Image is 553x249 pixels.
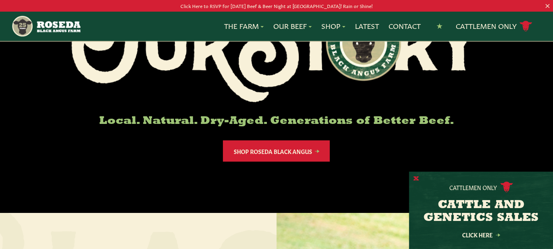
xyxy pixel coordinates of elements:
[223,140,330,162] a: Shop Roseda Black Angus
[419,199,543,225] h3: CATTLE AND GENETICS SALES
[11,15,80,38] img: https://roseda.com/wp-content/uploads/2021/05/roseda-25-header.png
[455,19,532,33] a: Cattlemen Only
[449,183,497,191] p: Cattlemen Only
[224,21,264,31] a: The Farm
[28,2,525,10] p: Click Here to RSVP for [DATE] Beef & Beer Night at [GEOGRAPHIC_DATA]! Rain or Shine!
[355,21,379,31] a: Latest
[389,21,421,31] a: Contact
[273,21,312,31] a: Our Beef
[445,232,517,237] a: Click Here
[500,182,513,192] img: cattle-icon.svg
[72,115,481,128] h6: Local. Natural. Dry-Aged. Generations of Better Beef.
[413,175,419,183] button: X
[11,12,542,41] nav: Main Navigation
[321,21,345,31] a: Shop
